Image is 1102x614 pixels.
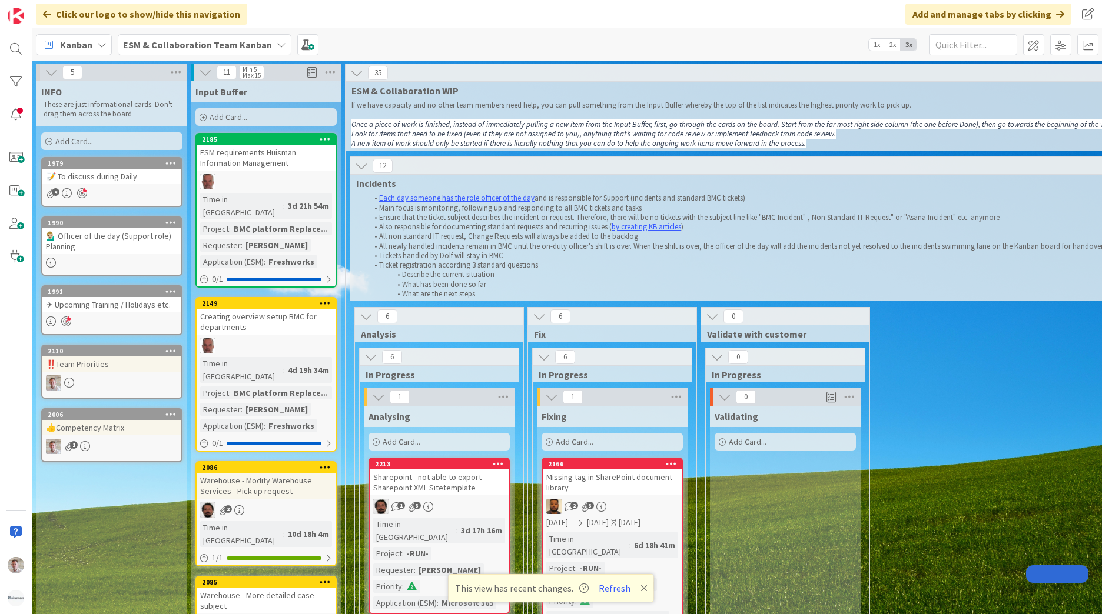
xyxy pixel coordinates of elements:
div: Warehouse - Modify Warehouse Services - Pick-up request [197,473,336,499]
span: This view has recent changes. [455,581,589,595]
div: 2110 [48,347,181,355]
span: 6 [377,309,397,323]
span: 12 [373,159,393,173]
em: A new item of work should only be started if there is literally nothing that you can do to help t... [351,138,806,148]
div: 2086 [202,463,336,472]
div: 2110 [42,346,181,356]
span: : [402,580,404,593]
span: 1 [563,390,583,404]
span: : [283,363,285,376]
div: Missing tag in SharePoint document library [543,469,682,495]
div: 1990💁🏼‍♂️ Officer of the day (Support role) Planning [42,218,181,254]
span: 4 [52,188,59,196]
div: 2166 [543,459,682,469]
div: 0/1 [197,272,336,286]
div: 1991 [48,288,181,296]
span: Validate with customer [707,328,855,340]
b: ESM & Collaboration Team Kanban [123,39,272,51]
em: Look for items that need to be fixed (even if they are not assigned to you), anything that’s wait... [351,129,836,139]
div: Project [200,222,229,235]
div: 1979📝 To discuss during Daily [42,158,181,184]
div: 2149 [197,298,336,309]
div: 1991✈ Upcoming Training / Holidays etc. [42,286,181,312]
span: Fix [534,328,682,340]
div: 2006 [42,409,181,420]
div: 1/1 [197,550,336,565]
div: 1990 [48,219,181,227]
span: : [402,547,404,560]
div: Time in [GEOGRAPHIC_DATA] [200,193,283,219]
div: 2185 [202,135,336,144]
span: : [456,524,458,537]
div: Click our logo to show/hide this navigation [36,4,247,25]
span: In Progress [366,369,504,381]
div: -RUN- [577,562,605,575]
div: Requester [200,239,241,252]
div: 2086 [197,462,336,473]
div: 💁🏼‍♂️ Officer of the day (Support role) Planning [42,228,181,254]
div: 1990 [42,218,181,228]
div: 10d 18h 4m [285,528,332,540]
div: 2149 [202,299,336,308]
span: 6 [550,309,570,323]
div: Warehouse - More detailed case subject [197,588,336,613]
div: ‼️Team Priorities [42,356,181,372]
div: DM [543,499,682,514]
div: HB [197,174,336,189]
span: : [229,222,231,235]
div: Project [373,547,402,560]
div: Project [200,386,229,399]
div: Add and manage tabs by clicking [905,4,1071,25]
div: Min 5 [243,66,257,72]
div: 👍Competency Matrix [42,420,181,435]
div: Application (ESM) [200,419,264,432]
span: [DATE] [546,516,568,529]
span: Kanban [60,38,92,52]
span: INFO [41,86,62,98]
div: Time in [GEOGRAPHIC_DATA] [373,518,456,543]
div: Freshworks [265,255,317,268]
div: BMC platform Replace... [231,222,331,235]
div: Time in [GEOGRAPHIC_DATA] [200,521,283,547]
div: 📝 To discuss during Daily [42,169,181,184]
div: 2110‼️Team Priorities [42,346,181,372]
span: Analysing [369,411,410,422]
div: BMC platform Replace... [231,386,331,399]
div: Application (ESM) [200,255,264,268]
div: 2006👍Competency Matrix [42,409,181,435]
span: 5 [62,65,82,79]
div: 2085 [202,578,336,586]
div: Requester [373,563,414,576]
img: Rd [46,439,61,454]
span: : [241,239,243,252]
span: 0 [736,390,756,404]
span: : [283,528,285,540]
div: -RUN- [404,547,431,560]
input: Quick Filter... [929,34,1017,55]
span: 0 / 1 [212,437,223,449]
div: ✈ Upcoming Training / Holidays etc. [42,297,181,312]
span: 11 [217,65,237,79]
img: HB [200,174,215,189]
img: avatar [8,590,24,606]
div: Microsoft 365 [439,596,496,609]
span: 3 [586,502,594,509]
span: Add Card... [383,436,420,447]
div: Rd [42,439,181,454]
div: 2166 [548,460,682,468]
div: ESM requirements Huisman Information Management [197,145,336,171]
button: Refresh [595,580,635,596]
div: Requester [200,403,241,416]
a: by creating KB articles [612,222,681,232]
div: AC [370,499,509,514]
div: 2213Sharepoint - not able to export Sharepoint XML Sitetemplate [370,459,509,495]
span: : [629,539,631,552]
div: Max 15 [243,72,261,78]
span: Add Card... [729,436,766,447]
span: : [264,255,265,268]
img: AC [200,502,215,518]
span: Input Buffer [195,86,247,98]
div: 2185 [197,134,336,145]
div: Application (ESM) [373,596,437,609]
span: Add Card... [210,112,247,122]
